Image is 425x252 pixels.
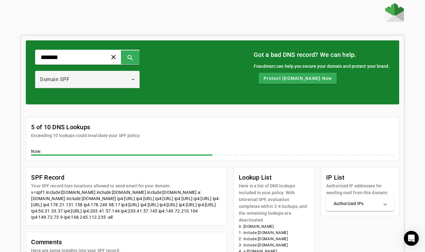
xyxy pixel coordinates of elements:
[385,3,404,23] a: Home
[239,242,309,248] li: 3: include:[DOMAIN_NAME]
[31,237,120,247] mat-card-title: Comments
[239,223,309,230] li: 0: [DOMAIN_NAME]
[326,172,394,182] mat-card-title: IP List
[326,196,394,211] mat-expansion-panel-header: Authorized IPs
[31,172,171,182] mat-card-title: SPF Record
[239,182,309,223] mat-card-subtitle: Here is a list of DNS lookups included in your policy. With Universal SPF, evaluation completes w...
[31,122,140,132] mat-card-title: 5 of 10 DNS Lookups
[254,50,390,60] mat-card-title: Got a bad DNS record? We can help.
[239,172,309,182] mat-card-title: Lookup List
[31,189,222,220] div: v=spf1 include:[DOMAIN_NAME] include:[DOMAIN_NAME] include:[DOMAIN_NAME] a:[DOMAIN_NAME] include:...
[31,148,394,156] div: Now:
[259,73,337,84] button: Protect [DOMAIN_NAME] Now
[254,63,390,70] div: Fraudmarc can help you secure your domain and protect your brand.
[239,236,309,242] li: 2: include:[DOMAIN_NAME]
[239,230,309,236] li: 1: include:[DOMAIN_NAME]
[31,132,140,139] mat-card-subtitle: Exceeding 10 lookups could invalidate your SPF policy.
[31,182,171,189] mat-card-subtitle: Your SPF record lists locations allowed to send email for your domain.
[334,200,379,207] mat-panel-title: Authorized IPs
[264,75,332,81] span: Protect [DOMAIN_NAME] Now
[385,3,404,22] img: Fraudmarc Logo
[404,231,419,246] div: Open Intercom Messenger
[40,76,69,82] span: Domain SPF
[326,182,394,196] mat-card-subtitle: Authorized IP addresses for sending mail from this domain:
